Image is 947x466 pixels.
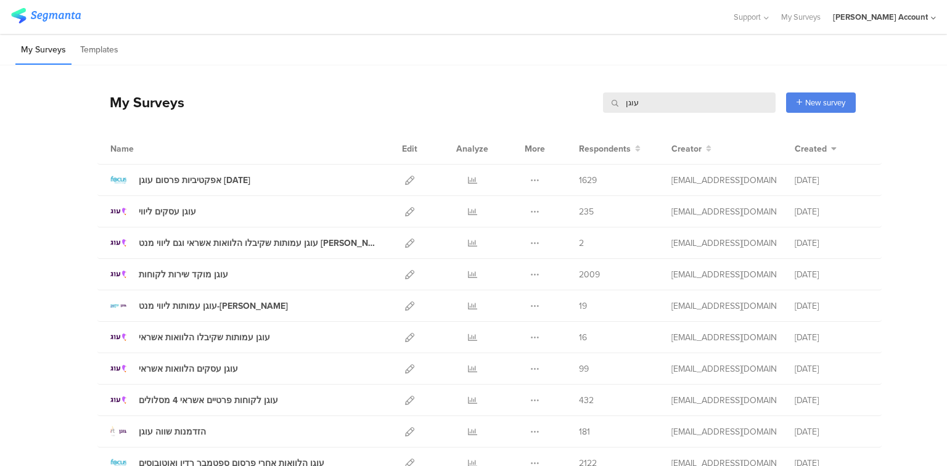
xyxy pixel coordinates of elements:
a: עוגן עסקים ליווי [110,203,196,219]
a: הזדמנות שווה עוגן [110,423,206,439]
div: odelya@ifocus-r.com [671,394,776,407]
div: My Surveys [97,92,184,113]
a: עוגן עמותות ליווי מנט-[PERSON_NAME] [110,298,288,314]
div: [DATE] [795,425,869,438]
button: Creator [671,142,711,155]
div: odelya@ifocus-r.com [671,174,776,187]
a: עוגן עסקים הלוואות אשראי [110,361,238,377]
div: Name [110,142,184,155]
div: הזדמנות שווה עוגן [139,425,206,438]
span: Created [795,142,827,155]
li: My Surveys [15,36,72,65]
a: עוגן עמותות שקיבלו הלוואות אשראי וגם ליווי מנט [PERSON_NAME] [110,235,378,251]
button: Created [795,142,837,155]
div: odelya@ifocus-r.com [671,300,776,313]
div: אפקטיביות פרסום עוגן אפריל 2025 [139,174,250,187]
div: עוגן עסקים הלוואות אשראי [139,362,238,375]
span: 99 [579,362,589,375]
div: [DATE] [795,174,869,187]
div: [DATE] [795,268,869,281]
div: עוגן עמותות ליווי מנט-אור [139,300,288,313]
div: עוגן מוקד שירות לקוחות [139,268,228,281]
a: עוגן מוקד שירות לקוחות [110,266,228,282]
div: [DATE] [795,394,869,407]
span: 235 [579,205,594,218]
div: Edit [396,133,423,164]
div: [DATE] [795,331,869,344]
div: odelya@ifocus-r.com [671,425,776,438]
a: עוגן עמותות שקיבלו הלוואות אשראי [110,329,270,345]
span: 2009 [579,268,600,281]
div: עוגן עסקים ליווי [139,205,196,218]
div: odelya@ifocus-r.com [671,268,776,281]
span: 2 [579,237,584,250]
div: [DATE] [795,300,869,313]
div: עוגן לקוחות פרטיים אשראי 4 מסלולים [139,394,278,407]
div: [DATE] [795,205,869,218]
div: odelya@ifocus-r.com [671,331,776,344]
div: odelya@ifocus-r.com [671,362,776,375]
div: odelya@ifocus-r.com [671,205,776,218]
div: More [522,133,548,164]
button: Respondents [579,142,641,155]
img: segmanta logo [11,8,81,23]
a: אפקטיביות פרסום עוגן [DATE] [110,172,250,188]
span: New survey [805,97,845,108]
span: 16 [579,331,587,344]
div: [DATE] [795,237,869,250]
div: Analyze [454,133,491,164]
span: 19 [579,300,587,313]
a: עוגן לקוחות פרטיים אשראי 4 מסלולים [110,392,278,408]
div: [DATE] [795,362,869,375]
span: Respondents [579,142,631,155]
div: עוגן עמותות שקיבלו הלוואות אשראי וגם ליווי מנט אור [139,237,378,250]
li: Templates [75,36,124,65]
input: Survey Name, Creator... [603,92,776,113]
span: Support [734,11,761,23]
span: 181 [579,425,590,438]
div: [PERSON_NAME] Account [833,11,928,23]
div: odelya@ifocus-r.com [671,237,776,250]
span: 432 [579,394,594,407]
span: Creator [671,142,702,155]
div: עוגן עמותות שקיבלו הלוואות אשראי [139,331,270,344]
span: 1629 [579,174,597,187]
